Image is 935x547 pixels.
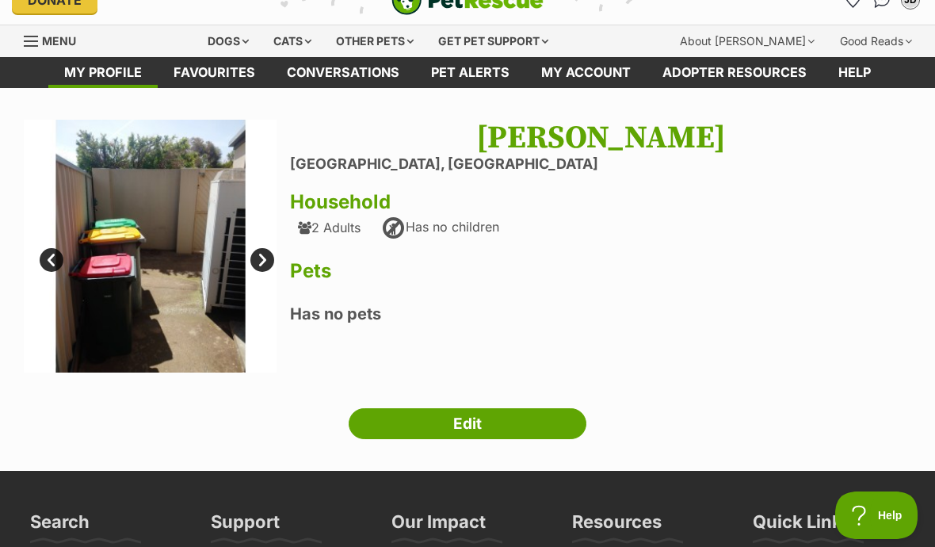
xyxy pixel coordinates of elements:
[24,25,87,54] a: Menu
[835,492,919,539] iframe: Help Scout Beacon - Open
[415,57,525,88] a: Pet alerts
[250,248,274,272] a: Next
[822,57,887,88] a: Help
[262,25,322,57] div: Cats
[30,511,90,542] h3: Search
[290,260,911,282] h3: Pets
[298,220,361,235] div: 2 Adults
[753,511,852,542] h3: Quick Links
[158,57,271,88] a: Favourites
[48,57,158,88] a: My profile
[380,216,499,241] div: Has no children
[211,511,280,542] h3: Support
[290,191,911,213] h3: Household
[42,34,76,48] span: Menu
[290,304,911,324] h4: Has no pets
[391,511,486,542] h3: Our Impact
[290,120,911,156] h1: [PERSON_NAME]
[525,57,647,88] a: My account
[669,25,826,57] div: About [PERSON_NAME]
[290,156,911,173] li: [GEOGRAPHIC_DATA], [GEOGRAPHIC_DATA]
[427,25,559,57] div: Get pet support
[24,120,277,373] img: e5ijyqv12s64warcfnit.jpg
[647,57,822,88] a: Adopter resources
[40,248,63,272] a: Prev
[271,57,415,88] a: conversations
[829,25,923,57] div: Good Reads
[197,25,260,57] div: Dogs
[572,511,662,542] h3: Resources
[325,25,425,57] div: Other pets
[349,408,586,440] a: Edit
